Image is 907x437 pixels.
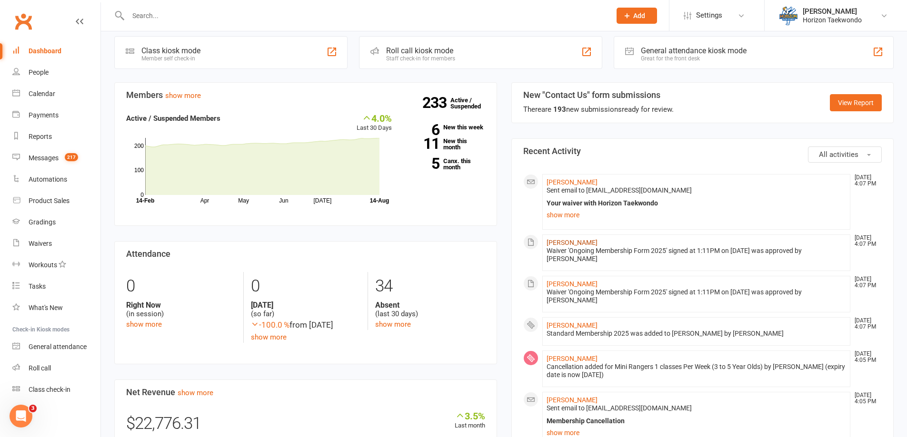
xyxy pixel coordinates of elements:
[126,301,236,319] div: (in session)
[547,355,598,362] a: [PERSON_NAME]
[12,212,100,233] a: Gradings
[65,153,78,161] span: 217
[850,175,881,187] time: [DATE] 4:07 PM
[12,169,100,190] a: Automations
[251,301,360,319] div: (so far)
[125,9,604,22] input: Search...
[29,405,37,412] span: 3
[547,363,847,379] div: Cancellation added for Mini Rangers 1 classes Per Week (3 to 5 Year Olds) by [PERSON_NAME] (expir...
[406,156,439,171] strong: 5
[29,218,56,226] div: Gradings
[12,379,100,400] a: Class kiosk mode
[547,178,598,186] a: [PERSON_NAME]
[406,158,485,170] a: 5Canx. this month
[12,276,100,297] a: Tasks
[375,272,485,301] div: 34
[251,333,287,341] a: show more
[10,405,32,427] iframe: Intercom live chat
[29,175,67,183] div: Automations
[523,90,674,100] h3: New "Contact Us" form submissions
[553,105,566,114] strong: 193
[357,113,392,123] div: 4.0%
[779,6,798,25] img: thumb_image1625461565.png
[455,410,485,421] div: 3.5%
[12,254,100,276] a: Workouts
[850,318,881,330] time: [DATE] 4:07 PM
[547,396,598,404] a: [PERSON_NAME]
[850,235,881,247] time: [DATE] 4:07 PM
[29,364,51,372] div: Roll call
[12,336,100,358] a: General attendance kiosk mode
[803,16,862,24] div: Horizon Taekwondo
[12,147,100,169] a: Messages 217
[386,55,455,62] div: Staff check-in for members
[126,388,485,397] h3: Net Revenue
[547,417,847,425] div: Membership Cancellation
[422,96,450,110] strong: 233
[547,208,847,222] a: show more
[126,249,485,259] h3: Attendance
[455,410,485,431] div: Last month
[29,133,52,140] div: Reports
[141,46,200,55] div: Class kiosk mode
[141,55,200,62] div: Member self check-in
[850,392,881,405] time: [DATE] 4:05 PM
[178,388,213,397] a: show more
[29,343,87,350] div: General attendance
[547,404,692,412] span: Sent email to [EMAIL_ADDRESS][DOMAIN_NAME]
[850,351,881,363] time: [DATE] 4:05 PM
[251,320,289,330] span: -100.0 %
[29,386,70,393] div: Class check-in
[29,261,57,269] div: Workouts
[251,319,360,331] div: from [DATE]
[29,47,61,55] div: Dashboard
[11,10,35,33] a: Clubworx
[165,91,201,100] a: show more
[547,288,847,304] div: Waiver 'Ongoing Membership Form 2025' signed at 1:11PM on [DATE] was approved by [PERSON_NAME]
[29,111,59,119] div: Payments
[12,358,100,379] a: Roll call
[819,150,858,159] span: All activities
[12,62,100,83] a: People
[547,321,598,329] a: [PERSON_NAME]
[29,304,63,311] div: What's New
[547,330,847,338] div: Standard Membership 2025 was added to [PERSON_NAME] by [PERSON_NAME]
[29,90,55,97] div: Calendar
[12,105,100,126] a: Payments
[12,83,100,105] a: Calendar
[29,154,59,162] div: Messages
[547,186,692,194] span: Sent email to [EMAIL_ADDRESS][DOMAIN_NAME]
[12,233,100,254] a: Waivers
[29,197,70,204] div: Product Sales
[523,104,674,115] div: There are new submissions ready for review.
[547,247,847,263] div: Waiver 'Ongoing Membership Form 2025' signed at 1:11PM on [DATE] was approved by [PERSON_NAME]
[375,301,485,319] div: (last 30 days)
[29,282,46,290] div: Tasks
[850,276,881,289] time: [DATE] 4:07 PM
[29,68,49,76] div: People
[126,114,220,123] strong: Active / Suspended Members
[406,136,439,151] strong: 11
[406,123,439,137] strong: 6
[830,94,882,111] a: View Report
[375,301,485,310] strong: Absent
[523,146,882,156] h3: Recent Activity
[641,55,747,62] div: Great for the front desk
[803,7,862,16] div: [PERSON_NAME]
[126,272,236,301] div: 0
[126,301,236,310] strong: Right Now
[617,8,657,24] button: Add
[126,90,485,100] h3: Members
[547,280,598,288] a: [PERSON_NAME]
[29,240,52,247] div: Waivers
[633,12,645,19] span: Add
[251,301,360,310] strong: [DATE]
[126,320,162,329] a: show more
[808,146,882,163] button: All activities
[450,90,492,117] a: 233Active / Suspended
[251,272,360,301] div: 0
[547,239,598,246] a: [PERSON_NAME]
[547,199,847,207] div: Your waiver with Horizon Taekwondo
[12,40,100,62] a: Dashboard
[696,5,722,26] span: Settings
